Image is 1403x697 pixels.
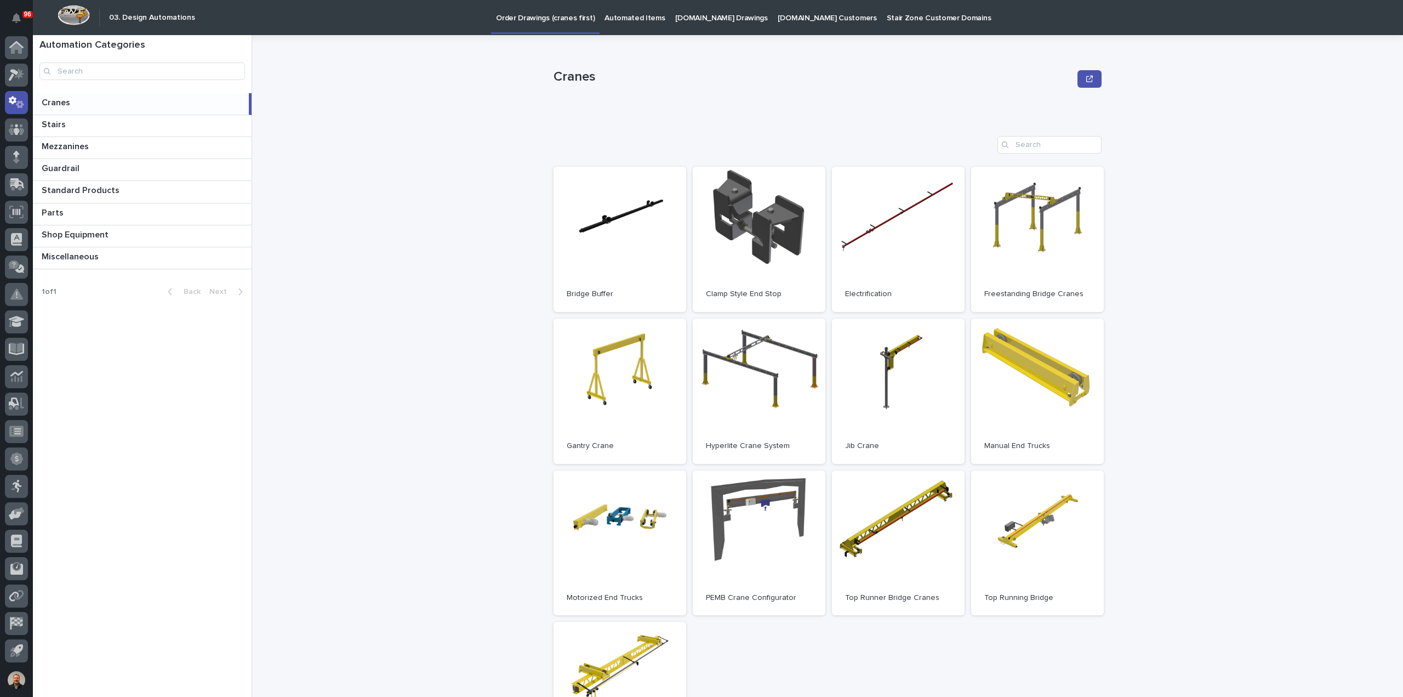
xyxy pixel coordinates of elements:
a: Shop EquipmentShop Equipment [33,225,252,247]
p: Freestanding Bridge Cranes [984,290,1091,299]
a: MezzaninesMezzanines [33,137,252,159]
p: Motorized End Trucks [567,593,673,603]
button: Back [159,287,205,297]
p: Top Running Bridge [984,593,1091,603]
a: PartsParts [33,203,252,225]
a: Manual End Trucks [971,319,1104,464]
p: Jib Crane [845,441,951,451]
p: Clamp Style End Stop [706,290,812,299]
input: Search [39,63,245,80]
p: Miscellaneous [42,250,101,262]
h2: 03. Design Automations [109,13,195,22]
a: MiscellaneousMiscellaneous [33,247,252,269]
p: Cranes [554,69,1073,85]
a: Electrification [832,167,965,312]
p: Stairs [42,117,68,130]
button: Notifications [5,7,28,30]
p: Standard Products [42,183,122,196]
a: Top Runner Bridge Cranes [832,471,965,616]
span: Back [177,288,201,296]
a: Jib Crane [832,319,965,464]
a: Standard ProductsStandard Products [33,181,252,203]
a: StairsStairs [33,115,252,137]
img: Workspace Logo [58,5,90,25]
a: Gantry Crane [554,319,686,464]
p: Mezzanines [42,139,91,152]
a: Clamp Style End Stop [693,167,825,312]
p: Cranes [42,95,72,108]
a: Hyperlite Crane System [693,319,825,464]
p: PEMB Crane Configurator [706,593,812,603]
p: Parts [42,206,66,218]
a: Freestanding Bridge Cranes [971,167,1104,312]
a: GuardrailGuardrail [33,159,252,181]
div: Notifications96 [14,13,28,31]
p: Manual End Trucks [984,441,1091,451]
input: Search [997,136,1102,154]
a: Bridge Buffer [554,167,686,312]
a: PEMB Crane Configurator [693,471,825,616]
p: Shop Equipment [42,228,111,240]
p: Bridge Buffer [567,290,673,299]
a: CranesCranes [33,93,252,115]
p: Guardrail [42,161,82,174]
p: Top Runner Bridge Cranes [845,593,951,603]
button: Next [205,287,252,297]
p: Hyperlite Crane System [706,441,812,451]
a: Motorized End Trucks [554,471,686,616]
button: users-avatar [5,668,28,692]
a: Top Running Bridge [971,471,1104,616]
h1: Automation Categories [39,39,245,52]
p: Electrification [845,290,951,299]
p: 96 [24,10,31,18]
p: Gantry Crane [567,441,673,451]
p: 1 of 1 [33,279,65,305]
span: Next [209,288,233,296]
